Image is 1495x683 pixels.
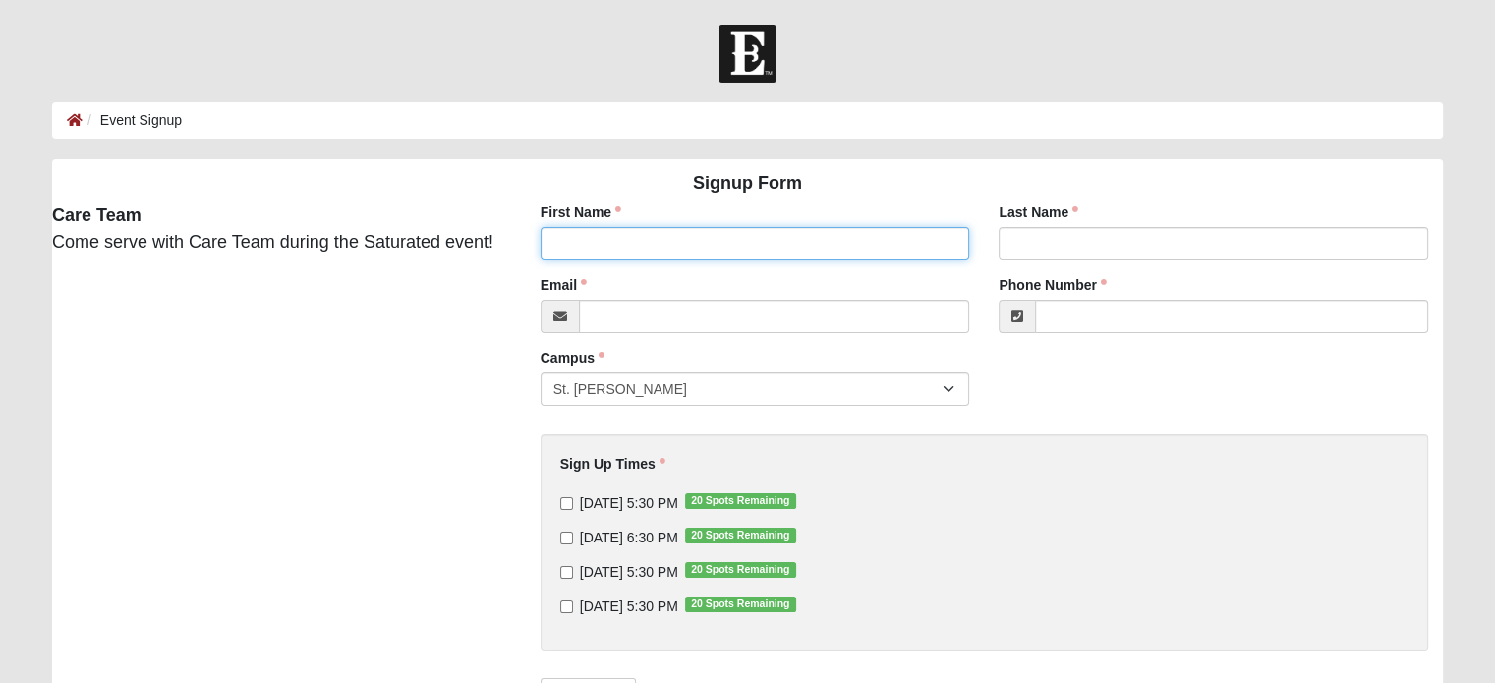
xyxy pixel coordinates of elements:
[83,110,182,131] li: Event Signup
[685,493,796,509] span: 20 Spots Remaining
[560,497,573,510] input: [DATE] 5:30 PM20 Spots Remaining
[52,173,1443,195] h4: Signup Form
[999,202,1078,222] label: Last Name
[560,566,573,579] input: [DATE] 5:30 PM20 Spots Remaining
[580,530,678,545] span: [DATE] 6:30 PM
[580,564,678,580] span: [DATE] 5:30 PM
[541,275,587,295] label: Email
[685,562,796,578] span: 20 Spots Remaining
[719,25,776,83] img: Church of Eleven22 Logo
[560,600,573,613] input: [DATE] 5:30 PM20 Spots Remaining
[580,495,678,511] span: [DATE] 5:30 PM
[37,202,511,256] div: Come serve with Care Team during the Saturated event!
[541,348,604,368] label: Campus
[560,454,665,474] label: Sign Up Times
[541,202,621,222] label: First Name
[999,275,1107,295] label: Phone Number
[685,528,796,543] span: 20 Spots Remaining
[52,205,142,225] strong: Care Team
[685,597,796,612] span: 20 Spots Remaining
[560,532,573,544] input: [DATE] 6:30 PM20 Spots Remaining
[580,598,678,614] span: [DATE] 5:30 PM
